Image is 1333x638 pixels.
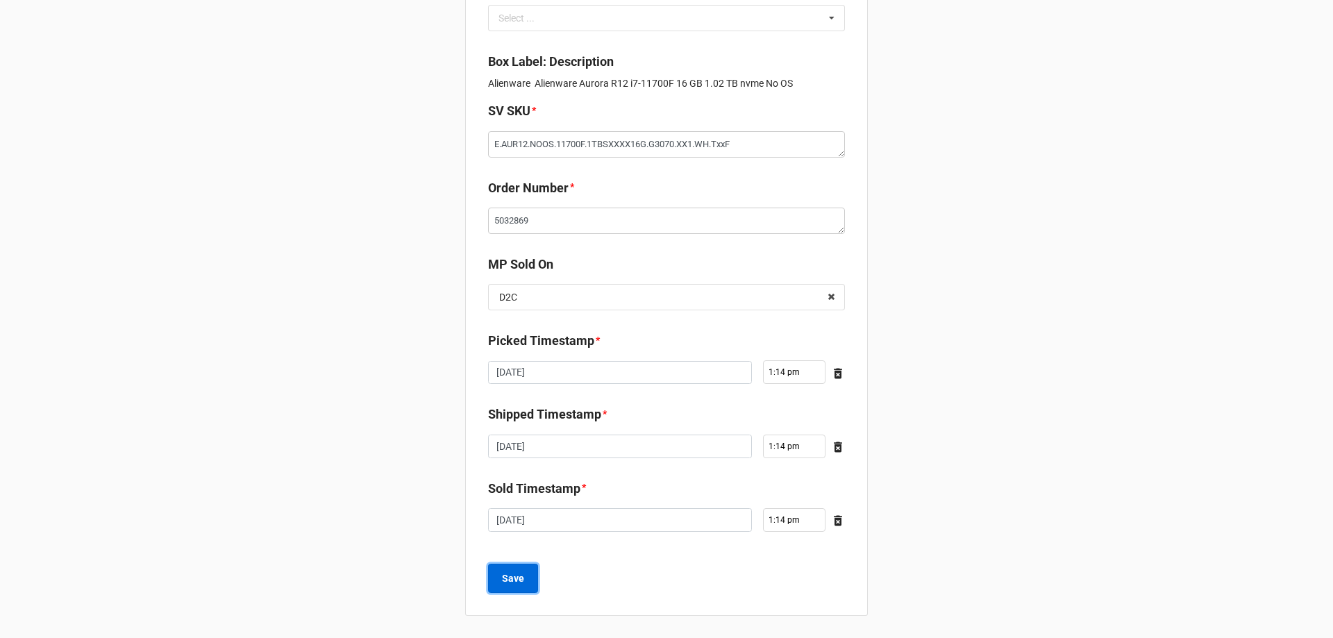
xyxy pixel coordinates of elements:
[488,361,752,385] input: Date
[488,508,752,532] input: Date
[488,178,569,198] label: Order Number
[488,131,845,158] textarea: E.AUR12.NOOS.11700F.1TBSXXXX16G.G3070.XX1.WH.TxxF
[488,564,538,593] button: Save
[488,405,601,424] label: Shipped Timestamp
[763,435,825,458] input: Time
[495,10,555,26] div: Select ...
[488,76,845,90] p: Alienware Alienware Aurora R12 i7-11700F 16 GB 1.02 TB nvme No OS
[502,571,524,586] b: Save
[763,508,825,532] input: Time
[488,101,530,121] label: SV SKU
[488,54,614,69] b: Box Label: Description
[488,331,594,351] label: Picked Timestamp
[488,435,752,458] input: Date
[763,360,825,384] input: Time
[499,292,517,302] div: D2C
[488,479,580,498] label: Sold Timestamp
[488,255,553,274] label: MP Sold On
[488,208,845,234] textarea: 5032869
